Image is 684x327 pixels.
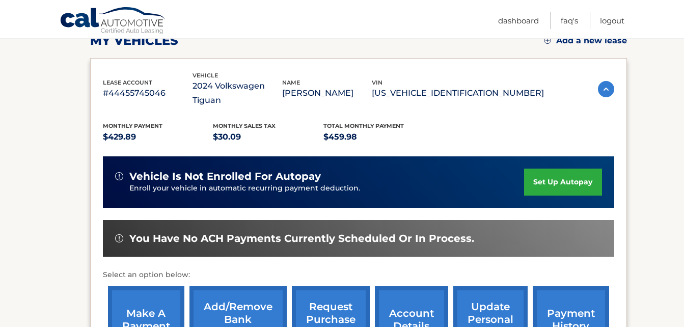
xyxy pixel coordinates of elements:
span: vehicle [193,72,218,79]
img: add.svg [544,37,551,44]
h2: my vehicles [90,33,178,48]
img: alert-white.svg [115,172,123,180]
a: Cal Automotive [60,7,167,36]
p: Select an option below: [103,269,614,281]
p: $30.09 [213,130,323,144]
p: $429.89 [103,130,213,144]
a: Dashboard [498,12,539,29]
span: Total Monthly Payment [323,122,404,129]
p: $459.98 [323,130,434,144]
img: accordion-active.svg [598,81,614,97]
a: FAQ's [561,12,578,29]
p: [US_VEHICLE_IDENTIFICATION_NUMBER] [372,86,544,100]
a: set up autopay [524,169,601,196]
p: Enroll your vehicle in automatic recurring payment deduction. [129,183,525,194]
a: Add a new lease [544,36,627,46]
span: Monthly Payment [103,122,162,129]
span: You have no ACH payments currently scheduled or in process. [129,232,474,245]
span: vehicle is not enrolled for autopay [129,170,321,183]
span: Monthly sales Tax [213,122,276,129]
span: lease account [103,79,152,86]
img: alert-white.svg [115,234,123,242]
p: 2024 Volkswagen Tiguan [193,79,282,107]
p: #44455745046 [103,86,193,100]
span: name [282,79,300,86]
a: Logout [600,12,624,29]
span: vin [372,79,382,86]
p: [PERSON_NAME] [282,86,372,100]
